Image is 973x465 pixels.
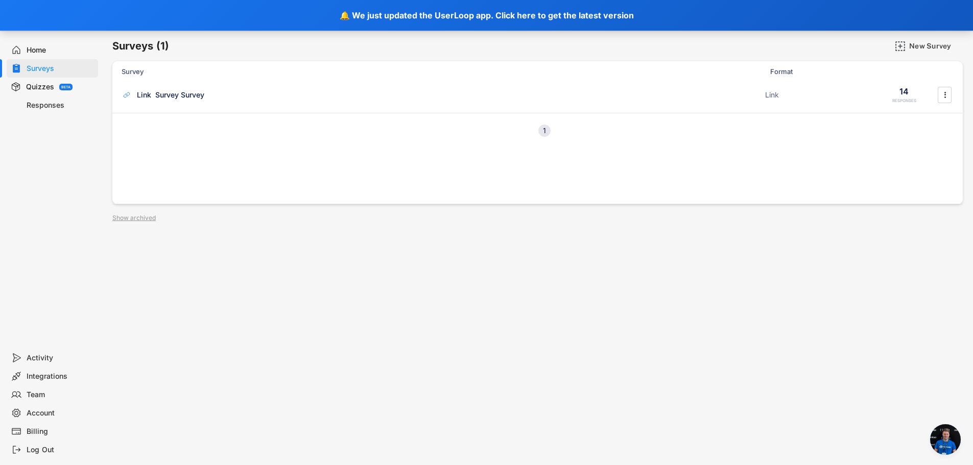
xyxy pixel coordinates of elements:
div: Home [27,45,94,55]
div: Open chat [930,424,961,455]
div: Activity [27,353,94,363]
div: Link [765,90,867,100]
div: 1 [538,127,551,134]
div: BETA [61,85,70,89]
div: Team [27,390,94,400]
div: Link Survey Survey [137,90,204,100]
div: 14 [899,86,909,97]
text:  [944,89,946,100]
div: Responses [27,101,94,110]
div: New Survey [909,41,960,51]
div: Survey [122,67,764,76]
div: Log Out [27,445,94,455]
div: Show archived [112,215,156,221]
div: Quizzes [26,82,54,92]
div: RESPONSES [892,98,916,104]
div: Format [770,67,872,76]
img: AddMajor.svg [895,41,906,52]
div: Surveys [27,64,94,74]
div: Account [27,408,94,418]
h6: Surveys (1) [112,39,169,53]
button:  [940,87,950,103]
div: Integrations [27,372,94,381]
div: Billing [27,427,94,436]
